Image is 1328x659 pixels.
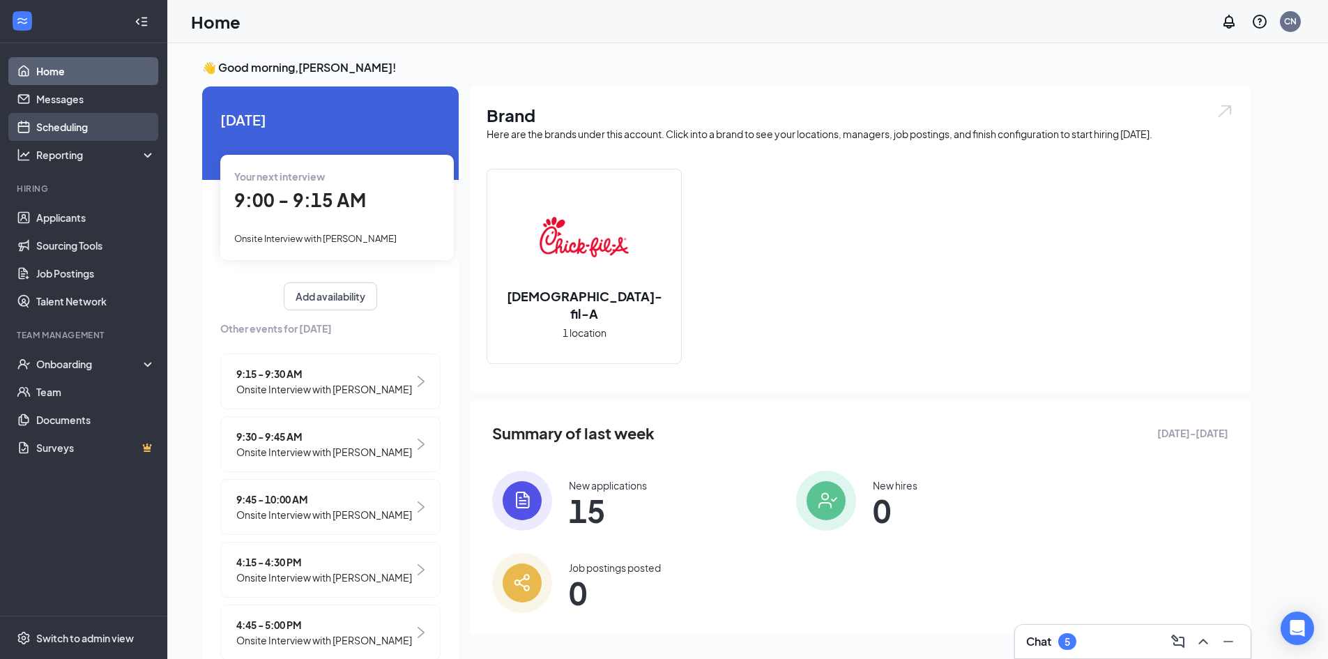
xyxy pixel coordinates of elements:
span: 15 [569,498,647,523]
h2: [DEMOGRAPHIC_DATA]-fil-A [487,287,681,322]
div: CN [1284,15,1297,27]
span: Other events for [DATE] [220,321,441,336]
span: 9:15 - 9:30 AM [236,366,412,381]
div: Onboarding [36,357,144,371]
a: Messages [36,85,155,113]
svg: Analysis [17,148,31,162]
span: [DATE] [220,109,441,130]
img: Chick-fil-A [540,192,629,282]
div: New applications [569,478,647,492]
a: SurveysCrown [36,434,155,462]
a: Job Postings [36,259,155,287]
span: 0 [873,498,917,523]
button: Minimize [1217,630,1239,653]
svg: WorkstreamLogo [15,14,29,28]
span: Onsite Interview with [PERSON_NAME] [234,233,397,244]
svg: Minimize [1220,633,1237,650]
a: Talent Network [36,287,155,315]
div: Job postings posted [569,561,661,575]
a: Sourcing Tools [36,232,155,259]
span: 9:30 - 9:45 AM [236,429,412,444]
svg: Settings [17,631,31,645]
a: Team [36,378,155,406]
div: Team Management [17,329,153,341]
div: Here are the brands under this account. Click into a brand to see your locations, managers, job p... [487,127,1234,141]
button: ChevronUp [1192,630,1214,653]
div: Reporting [36,148,156,162]
svg: ChevronUp [1195,633,1212,650]
h1: Brand [487,103,1234,127]
button: Add availability [284,282,377,310]
span: 4:45 - 5:00 PM [236,617,412,633]
span: 9:45 - 10:00 AM [236,492,412,507]
span: 9:00 - 9:15 AM [234,188,366,211]
h3: 👋 Good morning, [PERSON_NAME] ! [202,60,1251,75]
span: Summary of last week [492,421,655,446]
h3: Chat [1026,634,1051,649]
span: Onsite Interview with [PERSON_NAME] [236,507,412,522]
span: 4:15 - 4:30 PM [236,554,412,570]
button: ComposeMessage [1167,630,1189,653]
div: 5 [1064,636,1070,648]
img: open.6027fd2a22e1237b5b06.svg [1216,103,1234,119]
div: Hiring [17,183,153,195]
div: Open Intercom Messenger [1281,612,1314,645]
span: 1 location [563,325,606,340]
svg: Notifications [1221,13,1237,30]
span: Onsite Interview with [PERSON_NAME] [236,633,412,648]
a: Scheduling [36,113,155,141]
a: Home [36,57,155,85]
span: [DATE] - [DATE] [1157,425,1228,441]
span: Onsite Interview with [PERSON_NAME] [236,381,412,397]
span: Onsite Interview with [PERSON_NAME] [236,570,412,585]
span: Onsite Interview with [PERSON_NAME] [236,444,412,460]
svg: ComposeMessage [1170,633,1186,650]
svg: Collapse [135,15,148,29]
img: icon [796,471,856,531]
a: Documents [36,406,155,434]
img: icon [492,553,552,613]
a: Applicants [36,204,155,232]
svg: QuestionInfo [1251,13,1268,30]
span: Your next interview [234,170,325,183]
img: icon [492,471,552,531]
span: 0 [569,580,661,605]
div: New hires [873,478,917,492]
svg: UserCheck [17,357,31,371]
h1: Home [191,10,241,33]
div: Switch to admin view [36,631,134,645]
